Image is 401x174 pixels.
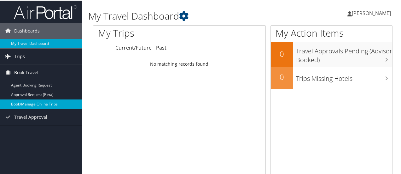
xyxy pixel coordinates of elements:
[271,48,293,59] h2: 0
[271,26,392,39] h1: My Action Items
[98,26,189,39] h1: My Trips
[14,4,77,19] img: airportal-logo.png
[156,44,166,51] a: Past
[14,22,40,38] span: Dashboards
[296,43,392,64] h3: Travel Approvals Pending (Advisor Booked)
[271,66,392,88] a: 0Trips Missing Hotels
[93,58,265,69] td: No matching records found
[271,42,392,66] a: 0Travel Approvals Pending (Advisor Booked)
[14,64,38,80] span: Book Travel
[352,9,391,16] span: [PERSON_NAME]
[14,109,47,124] span: Travel Approval
[347,3,397,22] a: [PERSON_NAME]
[115,44,152,51] a: Current/Future
[296,70,392,82] h3: Trips Missing Hotels
[14,48,25,64] span: Trips
[271,71,293,82] h2: 0
[88,9,294,22] h1: My Travel Dashboard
